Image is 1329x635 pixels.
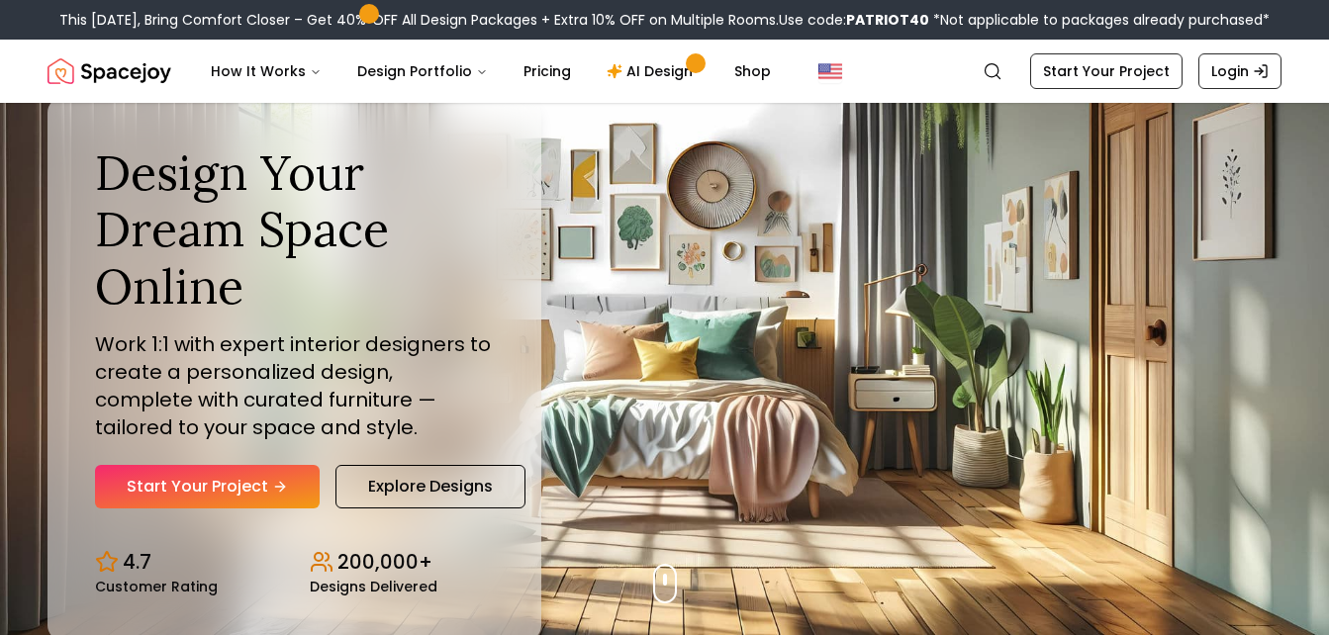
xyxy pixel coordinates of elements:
button: How It Works [195,51,337,91]
p: 4.7 [123,548,151,576]
a: Start Your Project [1030,53,1183,89]
p: Work 1:1 with expert interior designers to create a personalized design, complete with curated fu... [95,330,494,441]
a: AI Design [591,51,714,91]
button: Design Portfolio [341,51,504,91]
span: Use code: [779,10,929,30]
a: Pricing [508,51,587,91]
span: *Not applicable to packages already purchased* [929,10,1270,30]
small: Customer Rating [95,580,218,593]
small: Designs Delivered [310,580,437,593]
a: Start Your Project [95,465,320,508]
nav: Main [195,51,787,91]
b: PATRIOT40 [846,10,929,30]
img: Spacejoy Logo [47,51,171,91]
p: 200,000+ [337,548,432,576]
img: United States [818,59,842,83]
div: This [DATE], Bring Comfort Closer – Get 40% OFF All Design Packages + Extra 10% OFF on Multiple R... [59,10,1270,30]
nav: Global [47,40,1282,103]
a: Explore Designs [335,465,525,508]
a: Spacejoy [47,51,171,91]
a: Shop [718,51,787,91]
div: Design stats [95,532,494,593]
a: Login [1198,53,1282,89]
h1: Design Your Dream Space Online [95,144,494,316]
